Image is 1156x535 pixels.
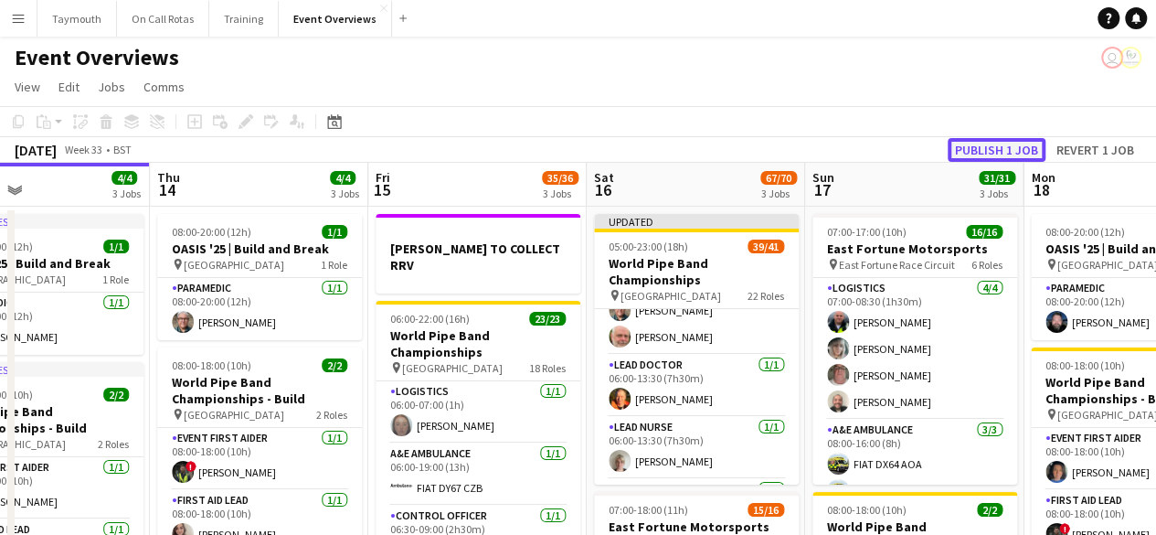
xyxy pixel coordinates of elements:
a: Jobs [90,75,133,99]
app-user-avatar: Operations Team [1101,47,1123,69]
a: View [7,75,48,99]
div: [DATE] [15,141,57,159]
app-card-role: Lead Nurse1/106:00-13:30 (7h30m)[PERSON_NAME] [594,417,799,479]
span: 1 Role [321,258,347,272]
button: On Call Rotas [117,1,209,37]
span: 07:00-18:00 (11h) [609,503,688,517]
span: 1 Role [102,273,129,286]
app-job-card: 08:00-20:00 (12h)1/1OASIS '25 | Build and Break [GEOGRAPHIC_DATA]1 RoleParamedic1/108:00-20:00 (1... [157,214,362,340]
button: Training [209,1,279,37]
span: East Fortune Race Circuit [839,258,955,272]
a: Comms [136,75,192,99]
span: 16/16 [966,225,1002,239]
span: Edit [58,79,80,95]
span: 16 [591,179,614,200]
span: 08:00-18:00 (10h) [172,358,251,372]
div: 3 Jobs [331,187,359,200]
app-card-role: Paramedic1/108:00-20:00 (12h)[PERSON_NAME] [157,278,362,340]
span: View [15,79,40,95]
span: 31/31 [979,171,1015,185]
h3: East Fortune Motorsports [812,241,1017,257]
span: 17 [810,179,834,200]
span: 18 Roles [529,361,566,375]
span: 1/1 [322,225,347,239]
div: 3 Jobs [112,187,141,200]
app-card-role: A&E Ambulance1/106:00-19:00 (13h)FIAT DY67 CZB [376,444,580,506]
app-user-avatar: Operations Manager [1119,47,1141,69]
span: 6 Roles [971,258,1002,272]
span: 4/4 [330,171,355,185]
h3: World Pipe Band Championships - Build [157,374,362,407]
app-card-role: Lead Doctor1/106:00-13:30 (7h30m)[PERSON_NAME] [594,355,799,417]
span: Comms [143,79,185,95]
button: Taymouth [37,1,117,37]
span: Mon [1031,169,1055,186]
div: 3 Jobs [761,187,796,200]
span: [GEOGRAPHIC_DATA] [184,408,284,422]
span: 15/16 [748,503,784,517]
span: 18 [1028,179,1055,200]
span: 1/1 [103,240,129,253]
span: ! [1059,523,1070,534]
button: Event Overviews [279,1,392,37]
span: 2/2 [103,388,129,401]
span: 23/23 [529,312,566,326]
h3: World Pipe Band Championships [594,255,799,288]
app-job-card: [PERSON_NAME] TO COLLECT RRV [376,214,580,294]
app-job-card: Updated05:00-23:00 (18h)39/41World Pipe Band Championships [GEOGRAPHIC_DATA]22 RolesLogistics2/20... [594,214,799,485]
span: 05:00-23:00 (18h) [609,240,688,253]
span: 22 Roles [748,289,784,303]
button: Publish 1 job [948,138,1045,162]
span: Sat [594,169,614,186]
button: Revert 1 job [1049,138,1141,162]
span: 2 Roles [316,408,347,422]
app-card-role: Logistics1/106:00-07:00 (1h)[PERSON_NAME] [376,381,580,444]
h3: [PERSON_NAME] TO COLLECT RRV [376,241,580,273]
span: [GEOGRAPHIC_DATA] [402,361,503,375]
span: 2 Roles [98,437,129,451]
app-job-card: 07:00-17:00 (10h)16/16East Fortune Motorsports East Fortune Race Circuit6 RolesLogistics4/407:00-... [812,214,1017,485]
h3: World Pipe Band Championships [376,327,580,360]
div: 3 Jobs [543,187,578,200]
span: 08:00-18:00 (10h) [827,503,907,517]
span: Fri [376,169,390,186]
span: 07:00-17:00 (10h) [827,225,907,239]
app-card-role: A&E Ambulance3/308:00-16:00 (8h)FIAT DX64 AOAFIAT DX65 AAK [812,420,1017,535]
span: ! [186,461,196,472]
a: Edit [51,75,87,99]
app-card-role: Event First Aider1/108:00-18:00 (10h)![PERSON_NAME] [157,428,362,490]
span: 14 [154,179,180,200]
span: 2/2 [977,503,1002,517]
h3: East Fortune Motorsports [594,519,799,535]
h1: Event Overviews [15,44,179,71]
app-card-role: Logistics4/407:00-08:30 (1h30m)[PERSON_NAME][PERSON_NAME][PERSON_NAME][PERSON_NAME] [812,278,1017,420]
span: Week 33 [60,143,106,156]
span: Sun [812,169,834,186]
span: 35/36 [542,171,578,185]
div: 3 Jobs [980,187,1014,200]
span: [GEOGRAPHIC_DATA] [184,258,284,272]
span: Jobs [98,79,125,95]
span: 4/4 [111,171,137,185]
span: 08:00-20:00 (12h) [1045,225,1125,239]
span: 08:00-20:00 (12h) [172,225,251,239]
span: 67/70 [760,171,797,185]
h3: OASIS '25 | Build and Break [157,241,362,257]
div: Updated [594,214,799,229]
div: BST [113,143,132,156]
span: 39/41 [748,240,784,253]
span: Thu [157,169,180,186]
span: 2/2 [322,358,347,372]
app-card-role: Logistics2/205:00-06:00 (1h)[PERSON_NAME][PERSON_NAME] [594,266,799,355]
span: 06:00-22:00 (16h) [390,312,470,326]
span: 15 [373,179,390,200]
span: [GEOGRAPHIC_DATA] [620,289,721,303]
span: 08:00-18:00 (10h) [1045,358,1125,372]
